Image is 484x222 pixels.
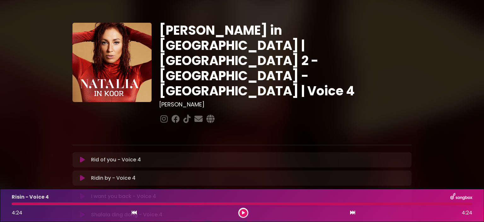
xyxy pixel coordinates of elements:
[91,174,135,182] p: Ridin by - Voice 4
[91,156,141,164] p: Rid of you - Voice 4
[12,193,49,201] p: Risin - Voice 4
[450,193,472,201] img: songbox-logo-white.png
[72,23,152,102] img: YTVS25JmS9CLUqXqkEhs
[159,101,412,108] h3: [PERSON_NAME]
[159,23,412,99] h1: [PERSON_NAME] in [GEOGRAPHIC_DATA] | [GEOGRAPHIC_DATA] 2 - [GEOGRAPHIC_DATA] - [GEOGRAPHIC_DATA] ...
[462,209,472,217] span: 4:24
[12,209,22,216] span: 4:24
